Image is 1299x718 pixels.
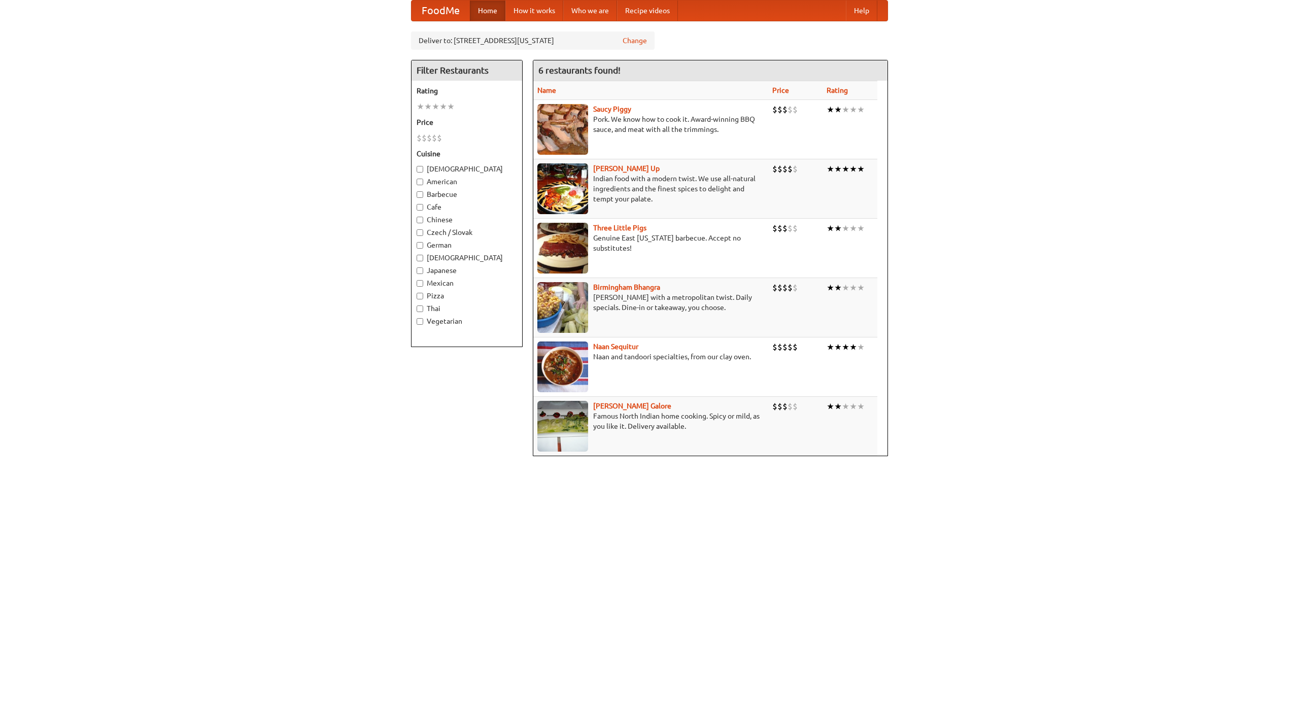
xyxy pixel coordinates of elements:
[777,401,782,412] li: $
[834,341,842,353] li: ★
[788,163,793,175] li: $
[417,149,517,159] h5: Cuisine
[788,282,793,293] li: $
[834,163,842,175] li: ★
[842,341,849,353] li: ★
[617,1,678,21] a: Recipe videos
[827,86,848,94] a: Rating
[417,117,517,127] h5: Price
[842,401,849,412] li: ★
[417,204,423,211] input: Cafe
[842,163,849,175] li: ★
[842,223,849,234] li: ★
[417,265,517,276] label: Japanese
[417,316,517,326] label: Vegetarian
[593,224,646,232] a: Three Little Pigs
[593,343,638,351] a: Naan Sequitur
[793,223,798,234] li: $
[793,282,798,293] li: $
[793,341,798,353] li: $
[537,223,588,273] img: littlepigs.jpg
[782,163,788,175] li: $
[857,282,865,293] li: ★
[417,189,517,199] label: Barbecue
[857,401,865,412] li: ★
[537,174,764,204] p: Indian food with a modern twist. We use all-natural ingredients and the finest spices to delight ...
[782,401,788,412] li: $
[439,101,447,112] li: ★
[432,132,437,144] li: $
[827,401,834,412] li: ★
[538,65,621,75] ng-pluralize: 6 restaurants found!
[417,164,517,174] label: [DEMOGRAPHIC_DATA]
[505,1,563,21] a: How it works
[834,282,842,293] li: ★
[788,223,793,234] li: $
[772,223,777,234] li: $
[417,318,423,325] input: Vegetarian
[417,227,517,237] label: Czech / Slovak
[422,132,427,144] li: $
[593,164,660,173] a: [PERSON_NAME] Up
[537,86,556,94] a: Name
[417,293,423,299] input: Pizza
[772,401,777,412] li: $
[417,86,517,96] h5: Rating
[417,215,517,225] label: Chinese
[417,240,517,250] label: German
[842,104,849,115] li: ★
[777,163,782,175] li: $
[772,282,777,293] li: $
[793,104,798,115] li: $
[777,104,782,115] li: $
[411,31,655,50] div: Deliver to: [STREET_ADDRESS][US_STATE]
[470,1,505,21] a: Home
[417,217,423,223] input: Chinese
[772,104,777,115] li: $
[857,223,865,234] li: ★
[412,60,522,81] h4: Filter Restaurants
[772,341,777,353] li: $
[417,179,423,185] input: American
[777,341,782,353] li: $
[417,280,423,287] input: Mexican
[537,104,588,155] img: saucy.jpg
[427,132,432,144] li: $
[777,282,782,293] li: $
[417,229,423,236] input: Czech / Slovak
[834,104,842,115] li: ★
[777,223,782,234] li: $
[772,163,777,175] li: $
[437,132,442,144] li: $
[788,401,793,412] li: $
[537,292,764,313] p: [PERSON_NAME] with a metropolitan twist. Daily specials. Dine-in or takeaway, you choose.
[593,402,671,410] a: [PERSON_NAME] Galore
[834,401,842,412] li: ★
[593,283,660,291] a: Birmingham Bhangra
[788,104,793,115] li: $
[417,253,517,263] label: [DEMOGRAPHIC_DATA]
[417,242,423,249] input: German
[417,305,423,312] input: Thai
[782,282,788,293] li: $
[412,1,470,21] a: FoodMe
[417,177,517,187] label: American
[537,233,764,253] p: Genuine East [US_STATE] barbecue. Accept no substitutes!
[793,163,798,175] li: $
[417,291,517,301] label: Pizza
[537,352,764,362] p: Naan and tandoori specialties, from our clay oven.
[447,101,455,112] li: ★
[793,401,798,412] li: $
[842,282,849,293] li: ★
[782,223,788,234] li: $
[537,341,588,392] img: naansequitur.jpg
[417,267,423,274] input: Japanese
[417,255,423,261] input: [DEMOGRAPHIC_DATA]
[537,401,588,452] img: currygalore.jpg
[537,114,764,134] p: Pork. We know how to cook it. Award-winning BBQ sauce, and meat with all the trimmings.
